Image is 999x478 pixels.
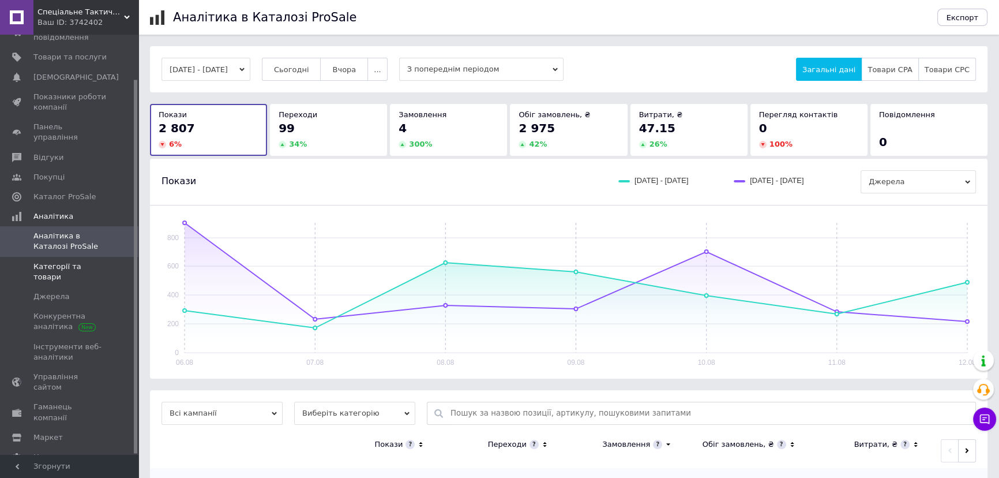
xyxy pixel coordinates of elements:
text: 200 [167,320,179,328]
div: Переходи [488,439,527,450]
span: Переходи [279,110,317,119]
div: Витрати, ₴ [854,439,897,450]
div: Ваш ID: 3742402 [37,17,138,28]
button: Товари CPC [918,58,976,81]
span: З попереднім періодом [399,58,564,81]
button: ... [367,58,387,81]
span: Управління сайтом [33,372,107,393]
span: Інструменти веб-аналітики [33,342,107,363]
text: 800 [167,234,179,242]
span: Налаштування [33,452,92,462]
button: Вчора [320,58,368,81]
text: 08.08 [437,358,454,367]
span: Всі кампанії [162,402,283,425]
span: Покупці [33,172,65,182]
span: 300 % [409,140,432,148]
span: Спеціальне Тактичне Спорядження [37,7,124,17]
span: Покази [159,110,187,119]
span: 6 % [169,140,182,148]
span: 26 % [649,140,667,148]
span: Джерела [33,292,69,302]
h1: Аналітика в Каталозі ProSale [173,10,356,24]
span: Товари CPA [867,65,912,74]
span: Товари CPC [925,65,970,74]
span: Експорт [947,13,979,22]
span: Джерела [861,170,976,193]
span: Конкурентна аналітика [33,311,107,332]
text: 10.08 [698,358,715,367]
span: 99 [279,121,295,135]
span: Аналітика [33,211,73,222]
div: Покази [374,439,403,450]
text: 400 [167,291,179,299]
span: Обіг замовлень, ₴ [519,110,590,119]
span: Маркет [33,432,63,443]
button: Експорт [937,9,988,26]
button: Чат з покупцем [973,408,996,431]
span: Замовлення [399,110,446,119]
span: Виберіть категорію [294,402,415,425]
span: Гаманець компанії [33,402,107,423]
span: Перегляд контактів [759,110,838,119]
text: 11.08 [828,358,846,367]
span: 100 % [769,140,793,148]
div: Обіг замовлень, ₴ [703,439,774,450]
span: Категорії та товари [33,262,107,282]
input: Пошук за назвою позиції, артикулу, пошуковими запитами [450,402,970,424]
span: Каталог ProSale [33,192,96,202]
text: 06.08 [176,358,193,367]
span: Сьогодні [274,65,309,74]
button: Загальні дані [796,58,862,81]
span: Товари та послуги [33,52,107,62]
span: Витрати, ₴ [639,110,683,119]
span: Аналітика в Каталозі ProSale [33,231,107,252]
span: Відгуки [33,152,63,163]
span: 2 807 [159,121,195,135]
text: 12.08 [959,358,976,367]
text: 07.08 [306,358,324,367]
span: Показники роботи компанії [33,92,107,113]
div: Замовлення [602,439,650,450]
text: 09.08 [567,358,584,367]
span: 42 % [529,140,547,148]
button: Товари CPA [861,58,918,81]
span: 34 % [289,140,307,148]
span: Панель управління [33,122,107,143]
text: 0 [175,349,179,357]
span: 0 [759,121,767,135]
button: [DATE] - [DATE] [162,58,250,81]
span: 2 975 [519,121,555,135]
span: ... [374,65,381,74]
text: 600 [167,262,179,270]
span: 47.15 [639,121,675,135]
span: Повідомлення [879,110,935,119]
span: [DEMOGRAPHIC_DATA] [33,72,119,83]
button: Сьогодні [262,58,321,81]
span: 4 [399,121,407,135]
span: Загальні дані [802,65,855,74]
span: 0 [879,135,887,149]
span: Вчора [332,65,356,74]
span: Покази [162,175,196,188]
